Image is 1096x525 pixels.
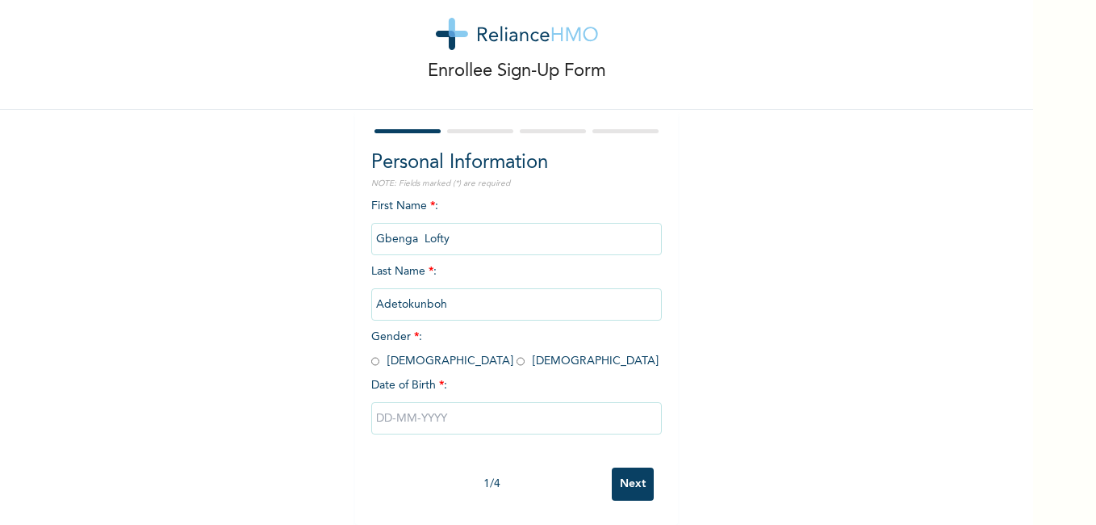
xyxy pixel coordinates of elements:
[436,18,598,50] img: logo
[371,149,662,178] h2: Personal Information
[371,377,447,394] span: Date of Birth :
[428,58,606,85] p: Enrollee Sign-Up Form
[371,266,662,310] span: Last Name :
[371,200,662,245] span: First Name :
[371,476,612,493] div: 1 / 4
[371,402,662,435] input: DD-MM-YYYY
[371,223,662,255] input: Enter your first name
[612,468,654,501] input: Next
[371,288,662,321] input: Enter your last name
[371,178,662,190] p: NOTE: Fields marked (*) are required
[371,331,659,367] span: Gender : [DEMOGRAPHIC_DATA] [DEMOGRAPHIC_DATA]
